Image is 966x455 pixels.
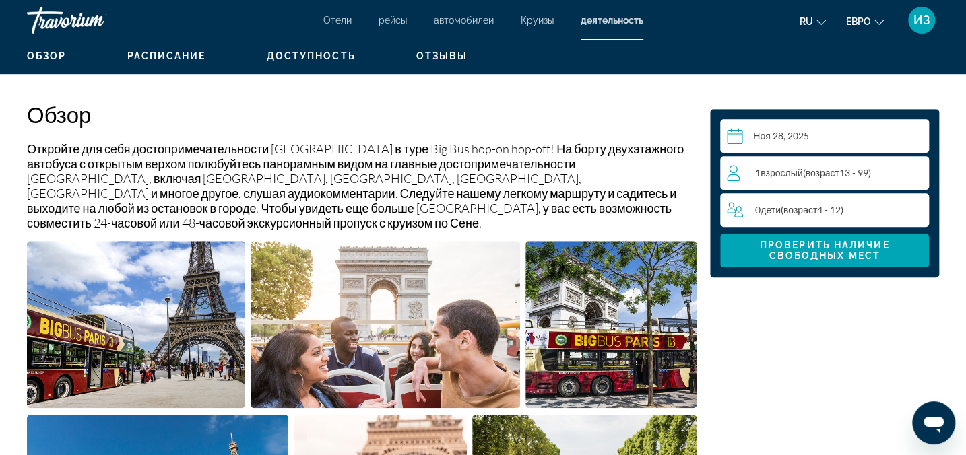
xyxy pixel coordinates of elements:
[846,11,884,31] button: Изменить валюту
[913,13,930,27] span: ИЗ
[581,15,643,26] a: деятельность
[781,204,841,215] span: ( 4 - 12
[720,234,929,267] button: Проверить наличие свободных мест
[251,240,519,409] button: Открыть полноэкранный слайдер изображений
[127,50,206,61] span: Расписание
[416,50,468,62] button: Отзывы
[805,167,839,178] span: возраст
[127,50,206,62] button: Расписание
[802,167,870,178] span: ( 13 - 99)
[755,167,761,178] font: 1
[755,204,761,215] font: 0
[760,240,890,261] span: Проверить наличие свободных мест
[720,156,929,227] button: Путешественники: 1 взрослый, 0 детей
[267,50,356,62] button: Доступность
[27,240,245,409] button: Открыть полноэкранный слайдер изображений
[379,15,407,26] a: рейсы
[434,15,494,26] a: автомобилей
[912,401,955,444] iframe: Кнопка запуска окна обмена сообщениями
[761,204,843,215] font: )
[800,16,813,27] span: ru
[783,204,817,215] span: возраст
[27,50,67,61] span: Обзор
[761,204,781,215] span: Дети
[416,50,468,61] span: Отзывы
[846,16,871,27] span: евро
[800,11,826,31] button: Изменение языка
[761,167,802,178] span: Взрослый
[525,240,697,409] button: Открыть полноэкранный слайдер изображений
[27,101,697,128] h2: Обзор
[521,15,554,26] a: Круизы
[267,50,356,61] span: Доступность
[27,3,162,38] a: Травориум
[27,141,697,230] p: Откройте для себя достопримечательности [GEOGRAPHIC_DATA] в туре Big Bus hop-on hop-off! На борту...
[323,15,352,26] a: Отели
[27,50,67,62] button: Обзор
[904,6,939,34] button: Пользовательское меню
